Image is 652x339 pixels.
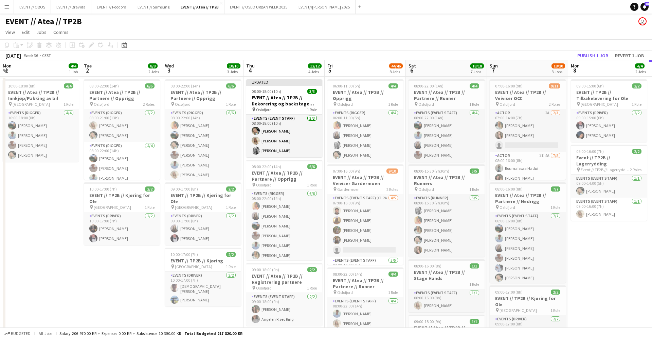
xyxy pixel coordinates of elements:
span: Oslofjord [337,102,353,107]
span: 2 Roles [386,187,398,192]
h3: EVENT // Atea // TP2B // Partnere // Opprigg [165,89,241,101]
app-job-card: 10:00-17:00 (7h)2/2EVENT // TP2B // Kjøring for Ole [GEOGRAPHIC_DATA]1 RoleEvents (Driver)2/210:0... [84,182,160,245]
div: 09:00-15:00 (6h)2/2EVENT // TP2B // Tilbakelevering for Ole [GEOGRAPHIC_DATA]1 RoleEvents (Driver... [571,79,647,142]
span: 1 Role [226,102,236,107]
app-card-role: Events (Event Staff)1/109:00-14:00 (5h)[PERSON_NAME] [571,175,647,198]
span: 9/11 [549,83,560,88]
span: Oslofjord [337,290,353,295]
div: 1 Job [69,69,78,74]
span: 2 [83,66,92,74]
div: 3 Jobs [227,69,240,74]
span: 08:00-15:30 (7h30m) [414,168,449,174]
span: Event // TP2B // Lagerrydding [581,167,630,172]
span: Sun [490,63,498,69]
span: 4/4 [470,83,479,88]
span: 9/10 [386,168,398,174]
app-card-role: Events (Rigger)4/408:00-22:00 (14h)[PERSON_NAME][PERSON_NAME][PERSON_NAME] [84,142,160,195]
span: Oslofjord [418,187,434,192]
div: 2 Jobs [148,69,159,74]
span: Week 36 [22,53,39,58]
h3: EVENT // Atea // TP2B // Veiviser OCC [490,89,566,101]
span: 4/4 [635,63,645,68]
a: Jobs [34,28,49,37]
app-card-role: Events (Event Staff)1/109:00-16:00 (7h)[PERSON_NAME] [571,198,647,221]
span: 06:00-11:00 (5h) [333,83,360,88]
span: Budgeted [11,331,31,336]
app-job-card: 07:00-16:00 (9h)9/11EVENT // Atea // TP2B // Veiviser OCC Oslofjord2 RolesActor2A2/307:00-14:00 (... [490,79,566,180]
span: 2/2 [226,252,236,257]
span: 1/1 [470,319,479,324]
span: Thu [246,63,255,69]
span: 1 [2,66,12,74]
div: 08:00-22:00 (14h)6/6EVENT // Atea // TP2B // Partnere // Opprigg Oslofjord1 RoleEvents (Rigger)6/... [246,160,322,260]
h3: EVENT // Atea // TP2B // Partnere // Nedrigg [490,192,566,204]
span: [GEOGRAPHIC_DATA] [13,102,50,107]
span: 1 Role [388,290,398,295]
app-card-role: Events (Event Staff)5/507:00-16:00 (9h) [327,257,403,321]
app-card-role: Events (Rigger)6/608:00-22:00 (14h)[PERSON_NAME][PERSON_NAME][PERSON_NAME][PERSON_NAME][PERSON_NA... [165,109,241,181]
app-card-role: Actor1I4A7/808:00-16:00 (8h)Roumaissaa Hadui[PERSON_NAME] [490,152,566,244]
span: Oslofjord [418,102,434,107]
app-job-card: 10:00-18:00 (8h)4/4EVENT // Atea // TP2B // Innkjøp/Pakking av bil [GEOGRAPHIC_DATA]1 RoleEvents ... [3,79,79,162]
span: Oslofjord [256,285,272,291]
span: 3 [164,66,174,74]
div: 09:00-18:00 (9h)2/2EVENT // Atea // TP2B // Registrering partnere Oslofjord1 RoleEvents (Event St... [246,263,322,326]
span: All jobs [37,331,54,336]
span: 6 [407,66,416,74]
app-card-role: Events (Rigger)6/608:00-22:00 (14h)[PERSON_NAME][PERSON_NAME][PERSON_NAME][PERSON_NAME][PERSON_NA... [246,190,322,262]
span: 2 Roles [549,102,560,107]
app-card-role: Events (Driver)2/209:00-17:00 (8h)[PERSON_NAME][PERSON_NAME] [165,212,241,245]
a: Comms [51,28,71,37]
button: EVENT // Bravida [51,0,91,14]
button: Revert 1 job [612,51,647,60]
app-job-card: 10:00-17:00 (7h)2/2EVENT // TP2B // Kjøring [GEOGRAPHIC_DATA]1 RoleEvents (Driver)2/210:00-17:00 ... [165,248,241,306]
app-card-role: Events (Rigger)4/406:00-11:00 (5h)[PERSON_NAME][PERSON_NAME][PERSON_NAME][PERSON_NAME] [327,109,403,162]
span: 2/2 [632,149,641,154]
div: 08:00-16:00 (8h)7/7EVENT // Atea // TP2B // Partnere // Nedrigg Oslofjord1 RoleEvents (Event Staf... [490,182,566,283]
span: 08:00-22:00 (14h) [89,83,119,88]
h3: EVENT // TP2B // Kjøring for Ole [490,295,566,307]
app-card-role: Events (Event Staff)2/209:00-18:00 (9h)[PERSON_NAME]Angelen Riseo Ring [246,293,322,326]
span: 2/2 [226,186,236,192]
h3: EVENT // Atea // TP2B // Opprigg [327,89,403,101]
h3: EVENT // Atea // TP2B // Runners [409,174,485,186]
span: 2 Roles [630,167,641,172]
span: 09:00-16:00 (7h) [576,149,604,154]
h3: EVENT // Atea // TP2B // Innkjøp/Pakking av bil [3,89,79,101]
span: Wed [165,63,174,69]
span: 1 Role [307,107,317,112]
h3: EVENT // TP2B // Tilbakelevering for Ole [571,89,647,101]
h3: EVENT // Atea // TP2B // Partnere // Runner [327,277,403,290]
span: Oslofjord [500,102,515,107]
span: 2/2 [632,83,641,88]
span: 2/2 [145,186,155,192]
div: 08:00-22:00 (14h)4/4EVENT // Atea // TP2B // Partnere // Runner Oslofjord1 RoleEvents (Event Staf... [409,79,485,162]
div: 7 Jobs [471,69,484,74]
div: 07:00-16:00 (9h)9/10EVENT // Atea // TP2B // Veiviser Gardermoen Gardermoen2 RolesEvents (Event S... [327,164,403,265]
span: Tue [84,63,92,69]
app-job-card: 08:00-22:00 (14h)6/6EVENT // Atea // TP2B // Partnere // Opprigg Oslofjord2 RolesEvents (Rigger)2... [84,79,160,180]
span: 1 Role [307,285,317,291]
span: 09:00-18:00 (9h) [252,267,279,272]
span: 4/4 [64,83,73,88]
app-job-card: 09:00-17:00 (8h)2/2EVENT // TP2B // Kjøring for Ole [GEOGRAPHIC_DATA]1 RoleEvents (Driver)2/209:0... [165,182,241,245]
span: Gardermoen [337,187,360,192]
div: Updated08:00-18:00 (10h)3/3EVENT // Atea // TP2B // Dekorering og backstage oppsett Oslofjord1 Ro... [246,79,322,157]
span: 8 [570,66,580,74]
div: 2 Jobs [635,69,646,74]
div: 06:00-11:00 (5h)4/4EVENT // Atea // TP2B // Opprigg Oslofjord1 RoleEvents (Rigger)4/406:00-11:00 ... [327,79,403,162]
span: 1 Role [632,102,641,107]
h1: EVENT // Atea // TP2B [5,16,82,26]
h3: EVENT // Atea // TP2B // Registrering partnere [409,325,485,337]
app-card-role: Events (Rigger)4/410:00-18:00 (8h)[PERSON_NAME][PERSON_NAME][PERSON_NAME][PERSON_NAME] [3,109,79,162]
a: 10 [640,3,649,11]
app-user-avatar: Johanne Holmedahl [638,17,647,25]
span: 07:00-16:00 (9h) [495,83,523,88]
div: [DATE] [5,52,21,59]
span: Fri [327,63,333,69]
span: 12/12 [308,63,322,68]
span: 6/6 [145,83,155,88]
